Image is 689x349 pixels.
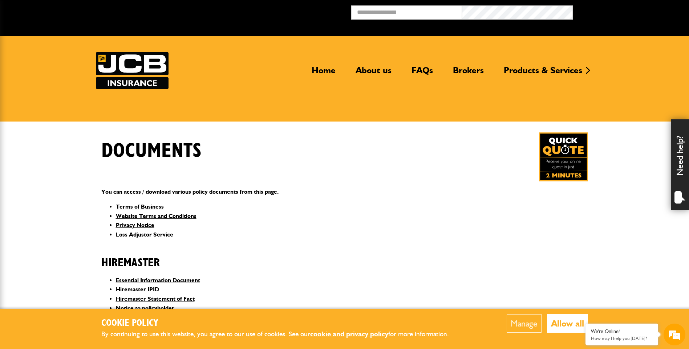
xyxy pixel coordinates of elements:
[498,65,588,82] a: Products & Services
[116,286,159,293] a: Hiremaster IPID
[101,139,202,163] h1: Documents
[116,305,174,312] a: Notice to policyholder
[116,295,195,302] a: Hiremaster Statement of Fact
[101,187,588,197] p: You can access / download various policy documents from this page.
[547,314,588,333] button: Allow all
[539,132,588,181] a: Get your insurance quote in just 2-minutes
[310,330,388,338] a: cookie and privacy policy
[116,222,154,229] a: Privacy Notice
[116,213,196,219] a: Website Terms and Conditions
[96,52,169,89] img: JCB Insurance Services logo
[116,231,173,238] a: Loss Adjustor Service
[101,329,461,340] p: By continuing to use this website, you agree to our use of cookies. See our for more information.
[591,336,653,341] p: How may I help you today?
[573,5,684,17] button: Broker Login
[350,65,397,82] a: About us
[539,132,588,181] img: Quick Quote
[671,119,689,210] div: Need help?
[447,65,489,82] a: Brokers
[101,245,588,270] h2: Hiremaster
[96,52,169,89] a: JCB Insurance Services
[406,65,438,82] a: FAQs
[101,318,461,329] h2: Cookie Policy
[306,65,341,82] a: Home
[116,277,200,284] a: Essential Information Document
[507,314,542,333] button: Manage
[116,203,164,210] a: Terms of Business
[591,328,653,334] div: We're Online!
